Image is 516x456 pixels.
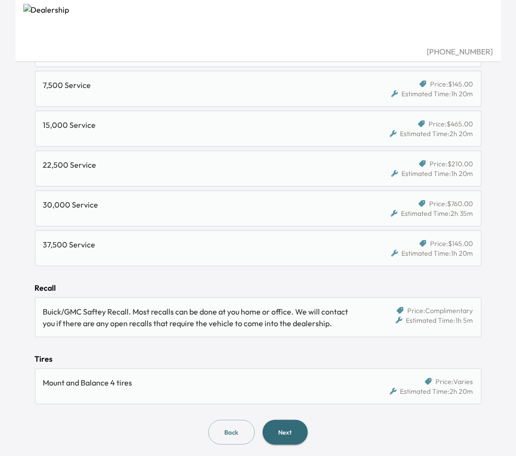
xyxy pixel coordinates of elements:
[43,119,358,131] div: 15,000 Service
[391,248,473,258] div: Estimated Time: 1h 20m
[43,306,358,329] div: Buick/GMC Saftey Recall. Most recalls can be done at you home or office. We will contact you if t...
[208,420,255,445] button: Back
[43,377,358,388] div: Mount and Balance 4 tires
[430,159,473,169] span: Price: $210.00
[43,159,358,171] div: 22,500 Service
[390,386,473,396] div: Estimated Time: 2h 20m
[431,79,473,89] span: Price: $145.00
[391,169,473,178] div: Estimated Time: 1h 20m
[408,306,473,316] span: Price: Complimentary
[43,199,358,210] div: 30,000 Service
[391,89,473,99] div: Estimated Time: 1h 20m
[390,129,473,139] div: Estimated Time: 2h 20m
[43,239,358,250] div: 37,500 Service
[35,353,482,365] div: Tires
[431,239,473,248] span: Price: $145.00
[430,199,473,209] span: Price: $760.00
[23,46,493,57] div: [PHONE_NUMBER]
[429,119,473,129] span: Price: $465.00
[396,316,473,325] div: Estimated Time: 1h 5m
[263,420,308,445] button: Next
[391,209,473,218] div: Estimated Time: 2h 35m
[23,4,493,46] img: Dealership
[436,377,473,386] span: Price: Varies
[35,282,482,294] div: Recall
[43,79,358,91] div: 7,500 Service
